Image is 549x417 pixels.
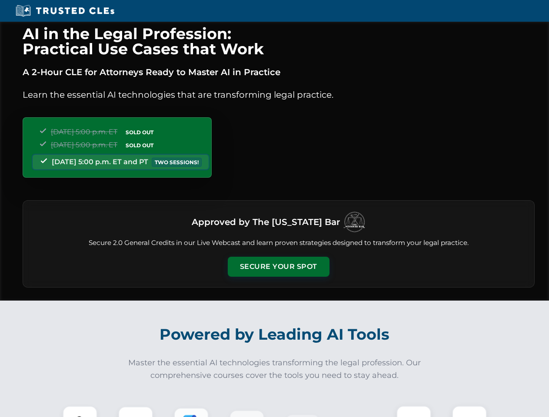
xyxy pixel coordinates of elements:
[23,26,535,56] h1: AI in the Legal Profession: Practical Use Cases that Work
[23,65,535,79] p: A 2-Hour CLE for Attorneys Ready to Master AI in Practice
[343,211,365,233] img: Logo
[51,141,117,149] span: [DATE] 5:00 p.m. ET
[123,128,156,137] span: SOLD OUT
[23,88,535,102] p: Learn the essential AI technologies that are transforming legal practice.
[33,238,524,248] p: Secure 2.0 General Credits in our Live Webcast and learn proven strategies designed to transform ...
[13,4,117,17] img: Trusted CLEs
[123,141,156,150] span: SOLD OUT
[123,356,427,381] p: Master the essential AI technologies transforming the legal profession. Our comprehensive courses...
[34,319,516,349] h2: Powered by Leading AI Tools
[192,214,340,230] h3: Approved by The [US_STATE] Bar
[51,128,117,136] span: [DATE] 5:00 p.m. ET
[228,257,329,277] button: Secure Your Spot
